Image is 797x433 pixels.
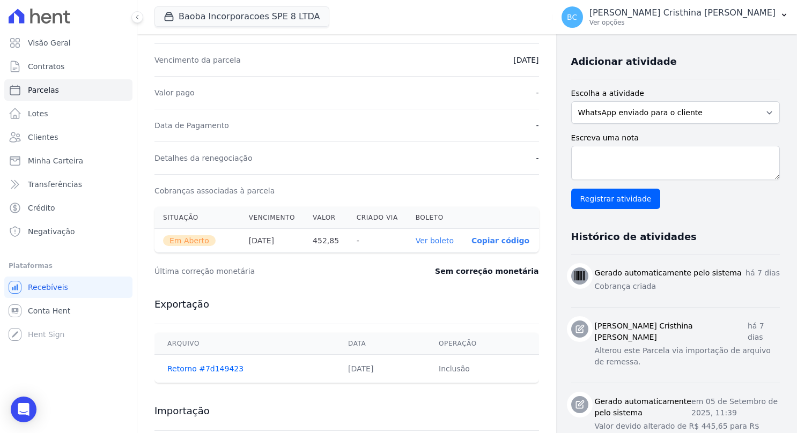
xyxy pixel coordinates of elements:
a: Clientes [4,126,132,148]
th: Vencimento [240,207,304,229]
dd: - [536,87,538,98]
a: Negativação [4,221,132,242]
button: Copiar código [471,236,529,245]
th: Data [335,333,426,355]
a: Parcelas [4,79,132,101]
dt: Valor pago [154,87,195,98]
a: Crédito [4,197,132,219]
a: Contratos [4,56,132,77]
p: Alterou este Parcela via importação de arquivo de remessa. [595,345,780,368]
a: Conta Hent [4,300,132,322]
dt: Detalhes da renegociação [154,153,253,163]
dd: - [536,120,538,131]
th: - [348,229,407,253]
p: em 05 de Setembro de 2025, 11:39 [691,396,780,419]
span: Negativação [28,226,75,237]
p: [PERSON_NAME] Cristhina [PERSON_NAME] [589,8,776,18]
input: Registrar atividade [571,189,661,209]
h3: [PERSON_NAME] Cristhina [PERSON_NAME] [595,320,748,343]
dt: Cobranças associadas à parcela [154,185,275,196]
a: Transferências [4,174,132,195]
th: Arquivo [154,333,335,355]
p: Cobrança criada [595,281,780,292]
span: Crédito [28,203,55,213]
h3: Importação [154,405,539,417]
p: há 7 dias [748,320,780,343]
td: Inclusão [426,355,539,383]
th: Criado via [348,207,407,229]
span: Minha Carteira [28,155,83,166]
h3: Exportação [154,298,539,311]
button: BC [PERSON_NAME] Cristhina [PERSON_NAME] Ver opções [553,2,797,32]
a: Visão Geral [4,32,132,54]
h3: Adicionar atividade [571,55,677,68]
a: Minha Carteira [4,150,132,171]
span: Conta Hent [28,305,70,316]
button: Baoba Incorporacoes SPE 8 LTDA [154,6,329,27]
label: Escolha a atividade [571,88,780,99]
dt: Vencimento da parcela [154,55,241,65]
p: Ver opções [589,18,776,27]
a: Ver boleto [416,236,454,245]
th: Operação [426,333,539,355]
th: Situação [154,207,240,229]
div: Open Intercom Messenger [11,397,36,422]
span: BC [567,13,577,21]
th: 452,85 [304,229,348,253]
div: Plataformas [9,259,128,272]
h3: Gerado automaticamente pelo sistema [595,267,742,279]
label: Escreva uma nota [571,132,780,144]
a: Lotes [4,103,132,124]
dd: - [536,153,538,163]
h3: Gerado automaticamente pelo sistema [595,396,692,419]
td: [DATE] [335,355,426,383]
span: Recebíveis [28,282,68,293]
span: Em Aberto [163,235,216,246]
h3: Histórico de atividades [571,230,697,243]
dd: [DATE] [513,55,538,65]
span: Parcelas [28,85,59,95]
p: há 7 dias [746,267,780,279]
a: Recebíveis [4,277,132,298]
span: Transferências [28,179,82,190]
span: Contratos [28,61,64,72]
th: [DATE] [240,229,304,253]
th: Valor [304,207,348,229]
span: Clientes [28,132,58,143]
a: Retorno #7d149423 [167,364,243,373]
span: Visão Geral [28,38,71,48]
dd: Sem correção monetária [435,266,538,277]
span: Lotes [28,108,48,119]
dt: Última correção monetária [154,266,382,277]
dt: Data de Pagamento [154,120,229,131]
th: Boleto [407,207,463,229]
